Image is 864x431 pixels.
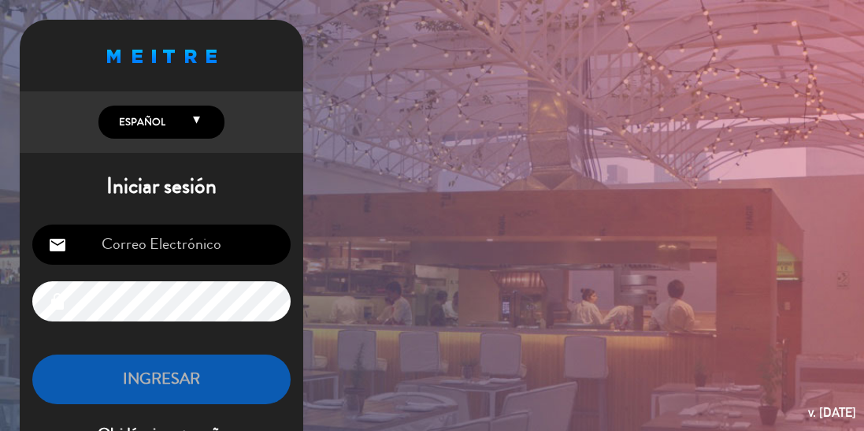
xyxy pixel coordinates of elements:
[115,114,165,130] span: Español
[48,292,67,311] i: lock
[32,225,291,265] input: Correo Electrónico
[20,173,303,200] h1: Iniciar sesión
[32,355,291,404] button: INGRESAR
[107,50,217,63] img: MEITRE
[808,402,856,423] div: v. [DATE]
[48,236,67,255] i: email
